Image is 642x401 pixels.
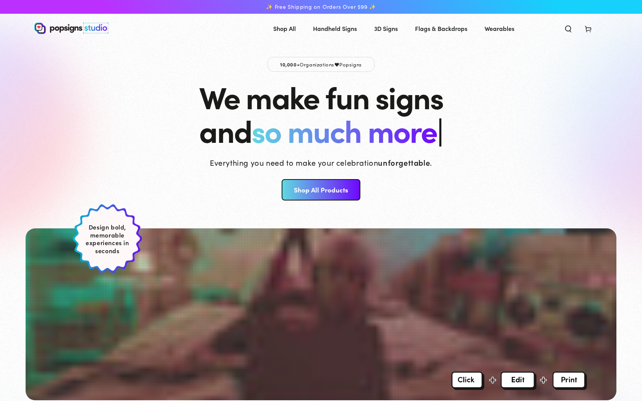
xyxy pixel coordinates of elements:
[251,108,437,151] span: so much more
[415,23,467,34] span: Flags & Backdrops
[451,372,587,390] img: Overlay Image
[273,23,296,34] span: Shop All
[558,20,578,37] summary: Search our site
[378,157,430,168] strong: unforgettable
[199,79,443,147] h1: We make fun signs and
[267,57,374,72] p: Organizations Popsigns
[280,61,300,68] span: 10,000+
[267,18,302,39] a: Shop All
[479,18,520,39] a: Wearables
[307,18,363,39] a: Handheld Signs
[437,108,443,151] span: |
[313,23,357,34] span: Handheld Signs
[210,157,432,168] p: Everything you need to make your celebration .
[409,18,473,39] a: Flags & Backdrops
[34,23,109,34] img: Popsigns Studio
[374,23,398,34] span: 3D Signs
[282,179,360,200] a: Shop All Products
[485,23,514,34] span: Wearables
[266,3,376,10] span: ✨ Free Shipping on Orders Over $99 ✨
[368,18,404,39] a: 3D Signs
